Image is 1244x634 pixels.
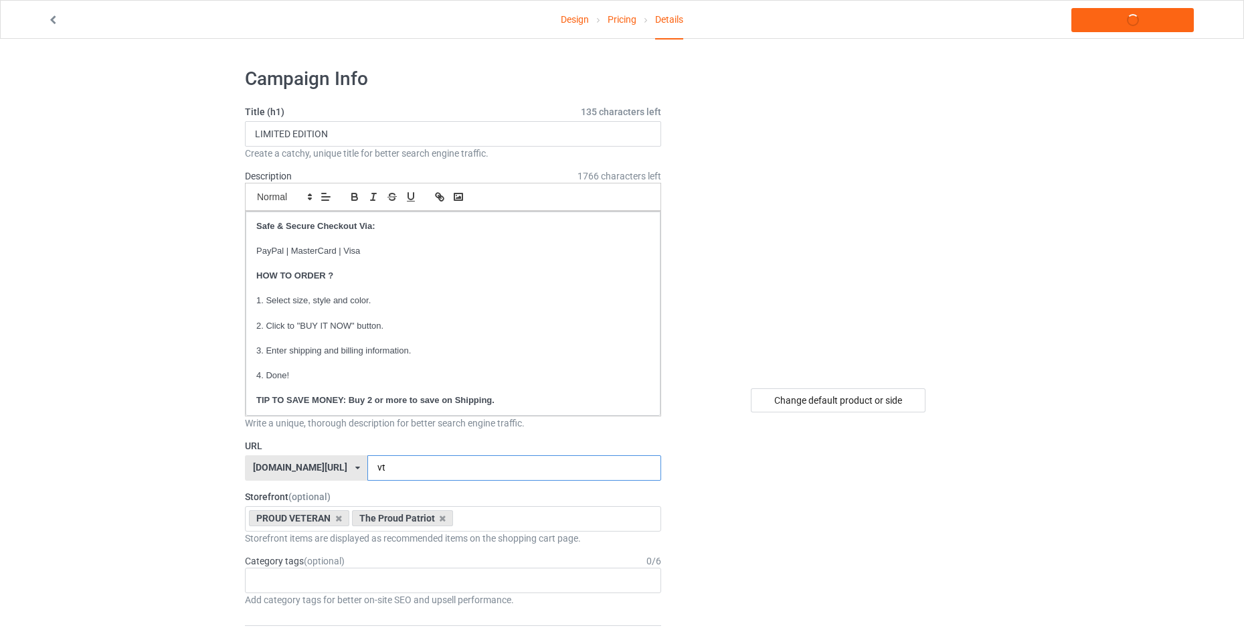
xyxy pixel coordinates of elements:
[245,593,661,607] div: Add category tags for better on-site SEO and upsell performance.
[561,1,589,38] a: Design
[245,171,292,181] label: Description
[288,491,331,502] span: (optional)
[256,270,333,281] strong: HOW TO ORDER ?
[256,320,650,333] p: 2. Click to "BUY IT NOW" button.
[256,345,650,358] p: 3. Enter shipping and billing information.
[256,245,650,258] p: PayPal | MasterCard | Visa
[256,295,650,307] p: 1. Select size, style and color.
[245,439,661,453] label: URL
[256,395,495,405] strong: TIP TO SAVE MONEY: Buy 2 or more to save on Shipping.
[245,67,661,91] h1: Campaign Info
[751,388,925,412] div: Change default product or side
[245,554,345,568] label: Category tags
[1071,8,1194,32] a: Launch campaign
[245,105,661,118] label: Title (h1)
[581,105,661,118] span: 135 characters left
[655,1,683,39] div: Details
[608,1,636,38] a: Pricing
[304,556,345,566] span: (optional)
[245,147,661,160] div: Create a catchy, unique title for better search engine traffic.
[245,490,661,503] label: Storefront
[245,416,661,430] div: Write a unique, thorough description for better search engine traffic.
[352,510,454,526] div: The Proud Patriot
[577,169,661,183] span: 1766 characters left
[256,221,375,231] strong: Safe & Secure Checkout Via:
[249,510,349,526] div: PROUD VETERAN
[646,554,661,568] div: 0 / 6
[256,370,650,382] p: 4. Done!
[253,463,347,472] div: [DOMAIN_NAME][URL]
[245,532,661,545] div: Storefront items are displayed as recommended items on the shopping cart page.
